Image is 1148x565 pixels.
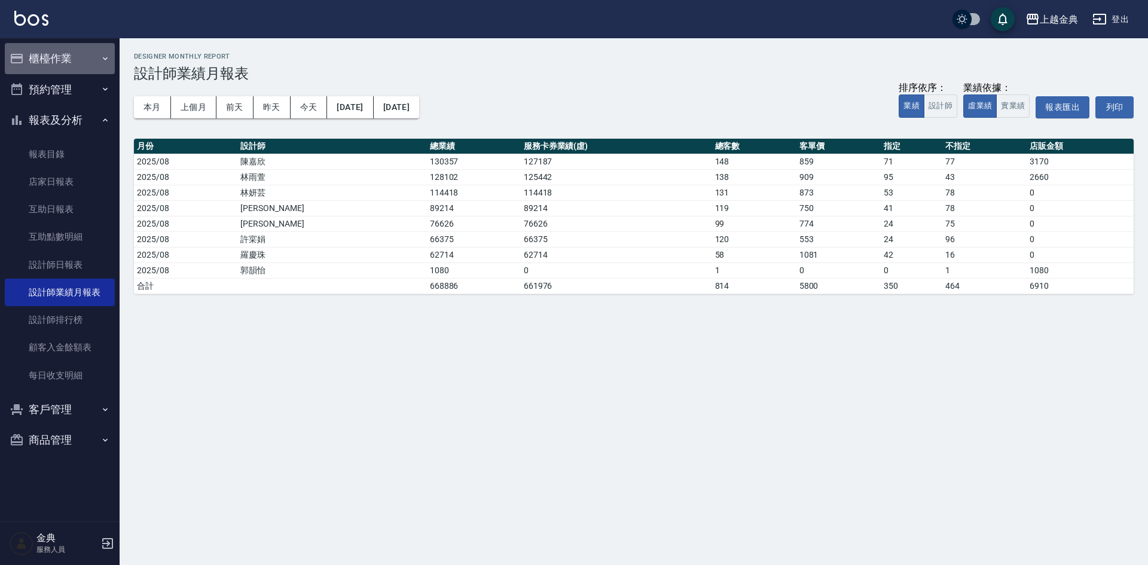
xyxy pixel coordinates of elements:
[36,544,97,555] p: 服務人員
[963,82,1030,94] div: 業績依據：
[881,200,942,216] td: 41
[521,185,712,200] td: 114418
[881,247,942,262] td: 42
[427,185,521,200] td: 114418
[942,185,1027,200] td: 78
[427,169,521,185] td: 128102
[374,96,419,118] button: [DATE]
[1040,12,1078,27] div: 上越金典
[1036,96,1089,118] button: 報表匯出
[427,139,521,154] th: 總業績
[427,247,521,262] td: 62714
[36,532,97,544] h5: 金典
[521,262,712,278] td: 0
[796,216,881,231] td: 774
[427,231,521,247] td: 66375
[5,251,115,279] a: 設計師日報表
[1027,278,1134,294] td: 6910
[942,200,1027,216] td: 78
[521,169,712,185] td: 125442
[5,141,115,168] a: 報表目錄
[237,200,427,216] td: [PERSON_NAME]
[5,43,115,74] button: 櫃檯作業
[521,231,712,247] td: 66375
[796,231,881,247] td: 553
[899,82,957,94] div: 排序依序：
[712,278,796,294] td: 814
[427,262,521,278] td: 1080
[796,278,881,294] td: 5800
[712,231,796,247] td: 120
[796,200,881,216] td: 750
[134,247,237,262] td: 2025/08
[712,216,796,231] td: 99
[134,216,237,231] td: 2025/08
[712,200,796,216] td: 119
[796,139,881,154] th: 客單價
[134,53,1134,60] h2: Designer Monthly Report
[5,334,115,361] a: 顧客入金餘額表
[881,231,942,247] td: 24
[237,185,427,200] td: 林妍芸
[899,94,924,118] button: 業績
[327,96,373,118] button: [DATE]
[1027,200,1134,216] td: 0
[521,216,712,231] td: 76626
[712,247,796,262] td: 58
[5,279,115,306] a: 設計師業績月報表
[14,11,48,26] img: Logo
[237,262,427,278] td: 郭韻怡
[134,262,237,278] td: 2025/08
[5,394,115,425] button: 客戶管理
[5,168,115,196] a: 店家日報表
[521,278,712,294] td: 661976
[237,139,427,154] th: 設計師
[881,262,942,278] td: 0
[881,169,942,185] td: 95
[712,169,796,185] td: 138
[1027,169,1134,185] td: 2660
[942,278,1027,294] td: 464
[942,169,1027,185] td: 43
[942,262,1027,278] td: 1
[134,65,1134,82] h3: 設計師業績月報表
[881,278,942,294] td: 350
[1027,262,1134,278] td: 1080
[712,139,796,154] th: 總客數
[134,278,237,294] td: 合計
[521,247,712,262] td: 62714
[427,200,521,216] td: 89214
[1088,8,1134,30] button: 登出
[963,94,997,118] button: 虛業績
[1027,139,1134,154] th: 店販金額
[521,154,712,169] td: 127187
[237,216,427,231] td: [PERSON_NAME]
[942,247,1027,262] td: 16
[1021,7,1083,32] button: 上越金典
[1095,96,1134,118] button: 列印
[1027,247,1134,262] td: 0
[796,154,881,169] td: 859
[427,278,521,294] td: 668886
[237,169,427,185] td: 林雨萱
[134,169,237,185] td: 2025/08
[216,96,254,118] button: 前天
[942,231,1027,247] td: 96
[134,231,237,247] td: 2025/08
[881,154,942,169] td: 71
[237,247,427,262] td: 羅慶珠
[5,105,115,136] button: 報表及分析
[796,262,881,278] td: 0
[712,262,796,278] td: 1
[427,154,521,169] td: 130357
[254,96,291,118] button: 昨天
[134,185,237,200] td: 2025/08
[5,306,115,334] a: 設計師排行榜
[134,200,237,216] td: 2025/08
[427,216,521,231] td: 76626
[134,96,171,118] button: 本月
[942,139,1027,154] th: 不指定
[134,154,237,169] td: 2025/08
[134,139,1134,294] table: a dense table
[991,7,1015,31] button: save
